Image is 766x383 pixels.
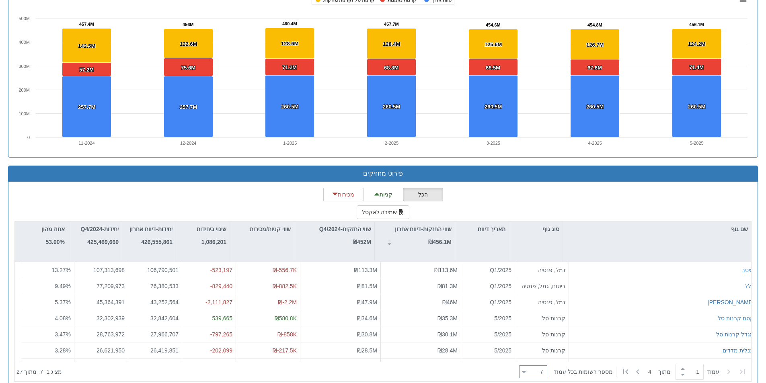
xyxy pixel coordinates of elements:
[282,64,297,70] tspan: 71.2M
[79,22,94,27] tspan: 457.4M
[131,298,179,306] div: 43,252,564
[385,141,398,145] text: 2-2025
[723,346,754,354] button: תכלית מדדים
[690,141,703,145] text: 5-2025
[81,225,119,233] p: יחידות-Q4/2024
[131,266,179,274] div: 106,790,501
[742,266,754,274] button: מיטב
[357,299,377,305] span: ₪47.9M
[395,225,452,233] p: שווי החזקות-דיווח אחרון
[354,267,377,273] span: ₪113.3M
[79,67,94,73] tspan: 57.2M
[707,368,719,376] span: ‏עמוד
[464,346,511,354] div: 5/2025
[485,104,502,110] tspan: 260.5M
[319,225,371,233] p: שווי החזקות-Q4/2024
[688,41,705,47] tspan: 124.2M
[78,298,125,306] div: 45,364,391
[648,368,658,376] span: 4
[14,170,752,177] h3: פירוט מחזיקים
[554,368,613,376] span: ‏מספר רשומות בכל עמוד
[18,16,30,21] text: 500M
[464,330,511,338] div: 5/2025
[78,330,125,338] div: 28,763,972
[464,314,511,322] div: 5/2025
[688,104,705,110] tspan: 260.5M
[185,298,232,306] div: -2,111,827
[273,283,297,289] span: ₪-882.5K
[273,347,297,353] span: ₪-217.5K
[718,314,754,322] div: קסם קרנות סל
[464,282,511,290] div: Q1/2025
[185,346,232,354] div: -202,099
[180,141,196,145] text: 12-2024
[141,239,173,245] strong: 426,555,861
[18,111,30,116] text: 100M
[586,104,604,110] tspan: 260.5M
[275,315,297,321] span: ₪580.8K
[353,239,371,245] strong: ₪452M
[230,221,294,237] div: שווי קניות/מכירות
[78,104,95,110] tspan: 257.7M
[180,104,197,110] tspan: 257.7M
[518,330,565,338] div: קרנות סל
[384,65,398,71] tspan: 68.8M
[518,266,565,274] div: גמל, פנסיה
[281,41,298,47] tspan: 128.6M
[383,104,400,110] tspan: 260.5M
[518,346,565,354] div: קרנות סל
[185,330,232,338] div: -797,265
[131,314,179,322] div: 32,842,604
[357,347,377,353] span: ₪28.5M
[131,330,179,338] div: 27,966,707
[357,315,377,321] span: ₪34.6M
[403,188,443,201] button: הכל
[437,283,458,289] span: ₪81.3M
[180,41,197,47] tspan: 122.6M
[78,266,125,274] div: 107,313,698
[78,314,125,322] div: 32,302,939
[383,41,400,47] tspan: 128.4M
[437,331,458,337] span: ₪30.1M
[486,23,501,27] tspan: 454.6M
[18,64,30,69] text: 300M
[283,141,297,145] text: 1-2025
[78,141,94,145] text: 11-2024
[357,283,377,289] span: ₪81.5M
[18,40,30,45] text: 400M
[25,314,71,322] div: 4.08 %
[518,314,565,322] div: קרנות סל
[129,225,173,233] p: יחידות-דיווח אחרון
[278,299,297,305] span: ₪-2.2M
[518,298,565,306] div: גמל, פנסיה
[428,239,452,245] strong: ₪456.1M
[181,65,195,71] tspan: 75.6M
[78,282,125,290] div: 77,209,973
[25,298,71,306] div: 5.37 %
[363,188,403,201] button: קניות
[282,21,297,26] tspan: 460.4M
[46,239,65,245] strong: 53.00%
[464,266,511,274] div: Q1/2025
[563,221,751,237] div: שם גוף
[716,330,754,338] div: מגדל קרנות סל
[437,347,458,353] span: ₪28.4M
[588,141,602,145] text: 4-2025
[185,266,232,274] div: -523,197
[27,135,30,140] text: 0
[273,267,297,273] span: ₪-556.7K
[689,22,704,27] tspan: 456.1M
[16,363,62,381] div: ‏מציג 1 - 7 ‏ מתוך 27
[131,346,179,354] div: 26,419,851
[485,41,502,47] tspan: 125.6M
[323,188,363,201] button: מכירות
[487,141,500,145] text: 3-2025
[745,282,754,290] button: כלל
[25,330,71,338] div: 3.47 %
[708,298,754,306] button: [PERSON_NAME]
[442,299,458,305] span: ₪46M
